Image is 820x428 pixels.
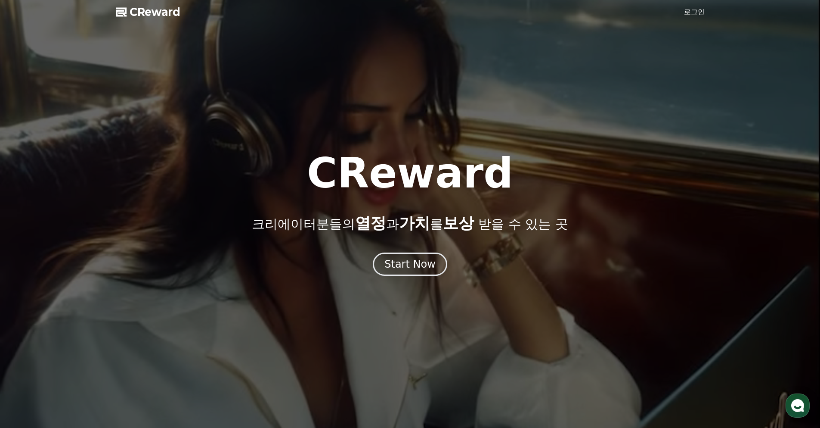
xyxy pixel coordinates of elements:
h1: CReward [307,153,513,194]
a: Start Now [373,261,447,269]
p: 크리에이터분들의 과 를 받을 수 있는 곳 [252,215,568,232]
span: 보상 [443,214,474,232]
span: 열정 [355,214,386,232]
span: 대화 [79,287,89,294]
a: 설정 [111,273,165,295]
div: Start Now [384,257,436,271]
a: 대화 [57,273,111,295]
span: 가치 [399,214,430,232]
a: CReward [116,5,180,19]
a: 홈 [3,273,57,295]
span: 설정 [133,286,143,293]
span: CReward [130,5,180,19]
button: Start Now [373,253,447,276]
a: 로그인 [684,7,705,17]
span: 홈 [27,286,32,293]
